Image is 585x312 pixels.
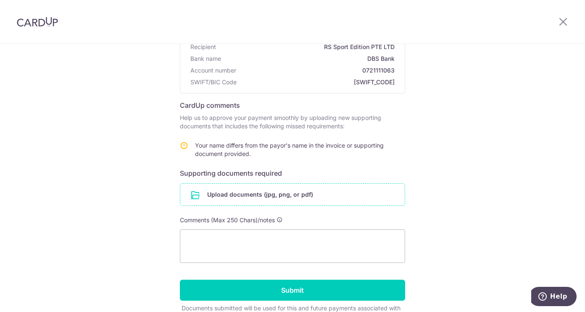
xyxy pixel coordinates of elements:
div: Upload documents (jpg, png, or pdf) [180,183,405,206]
img: CardUp [17,17,58,27]
span: RS Sport Edition PTE LTD [219,43,395,51]
h6: Supporting documents required [180,168,405,178]
span: SWIFT/BIC Code [190,78,237,86]
p: Help us to approve your payment smoothly by uploading new supporting documents that includes the ... [180,114,405,130]
span: Comments (Max 250 Chars)/notes [180,216,275,224]
span: 0721111063 [240,66,395,75]
iframe: Opens a widget where you can find more information [531,287,577,308]
span: Account number [190,66,236,75]
input: Submit [180,280,405,301]
span: [SWIFT_CODE] [240,78,395,86]
span: Your name differs from the payor's name in the invoice or supporting document provided. [195,142,384,157]
h6: CardUp comments [180,100,405,110]
span: Recipient [190,43,216,51]
span: DBS Bank [224,55,395,63]
span: Bank name [190,55,221,63]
